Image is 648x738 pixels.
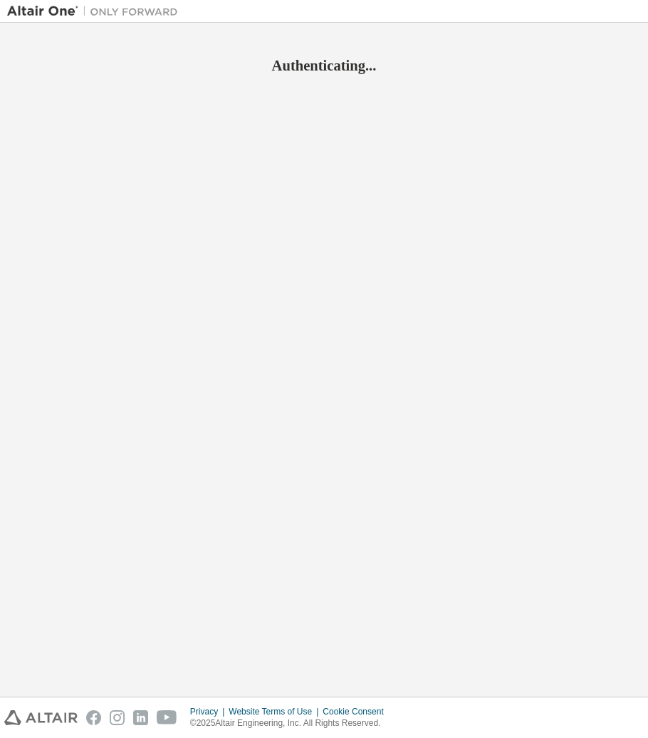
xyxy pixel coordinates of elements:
[7,4,185,19] img: Altair One
[190,706,229,717] div: Privacy
[110,710,125,725] img: instagram.svg
[190,717,392,729] p: © 2025 Altair Engineering, Inc. All Rights Reserved.
[323,706,392,717] div: Cookie Consent
[229,706,323,717] div: Website Terms of Use
[4,710,78,725] img: altair_logo.svg
[157,710,177,725] img: youtube.svg
[7,56,641,75] h2: Authenticating...
[133,710,148,725] img: linkedin.svg
[86,710,101,725] img: facebook.svg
